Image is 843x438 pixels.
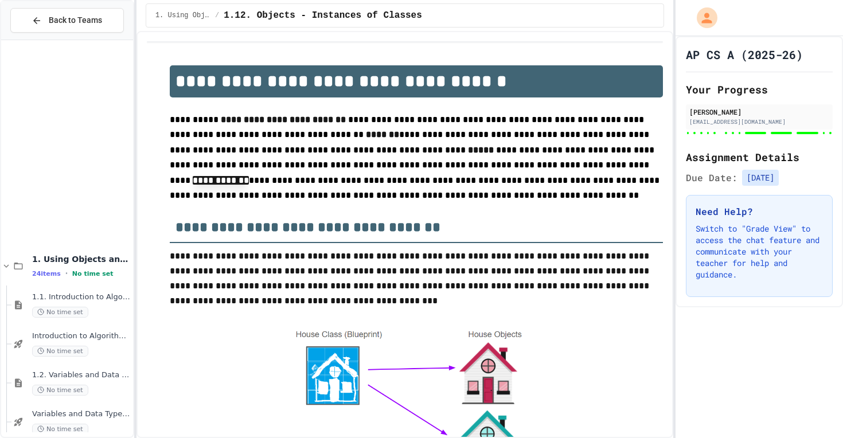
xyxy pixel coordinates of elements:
[49,14,102,26] span: Back to Teams
[32,270,61,277] span: 24 items
[65,269,68,278] span: •
[32,370,131,380] span: 1.2. Variables and Data Types
[72,270,114,277] span: No time set
[32,424,88,435] span: No time set
[32,307,88,318] span: No time set
[32,385,88,396] span: No time set
[686,46,803,62] h1: AP CS A (2025-26)
[696,205,823,218] h3: Need Help?
[32,292,131,302] span: 1.1. Introduction to Algorithms, Programming, and Compilers
[689,118,829,126] div: [EMAIL_ADDRESS][DOMAIN_NAME]
[10,8,124,33] button: Back to Teams
[215,11,219,20] span: /
[32,346,88,357] span: No time set
[696,223,823,280] p: Switch to "Grade View" to access the chat feature and communicate with your teacher for help and ...
[685,5,720,31] div: My Account
[155,11,210,20] span: 1. Using Objects and Methods
[686,149,833,165] h2: Assignment Details
[795,392,832,427] iframe: chat widget
[689,107,829,117] div: [PERSON_NAME]
[224,9,422,22] span: 1.12. Objects - Instances of Classes
[748,342,832,391] iframe: chat widget
[686,81,833,97] h2: Your Progress
[686,171,737,185] span: Due Date:
[742,170,779,186] span: [DATE]
[32,331,131,341] span: Introduction to Algorithms, Programming, and Compilers
[32,409,131,419] span: Variables and Data Types - Quiz
[32,254,131,264] span: 1. Using Objects and Methods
